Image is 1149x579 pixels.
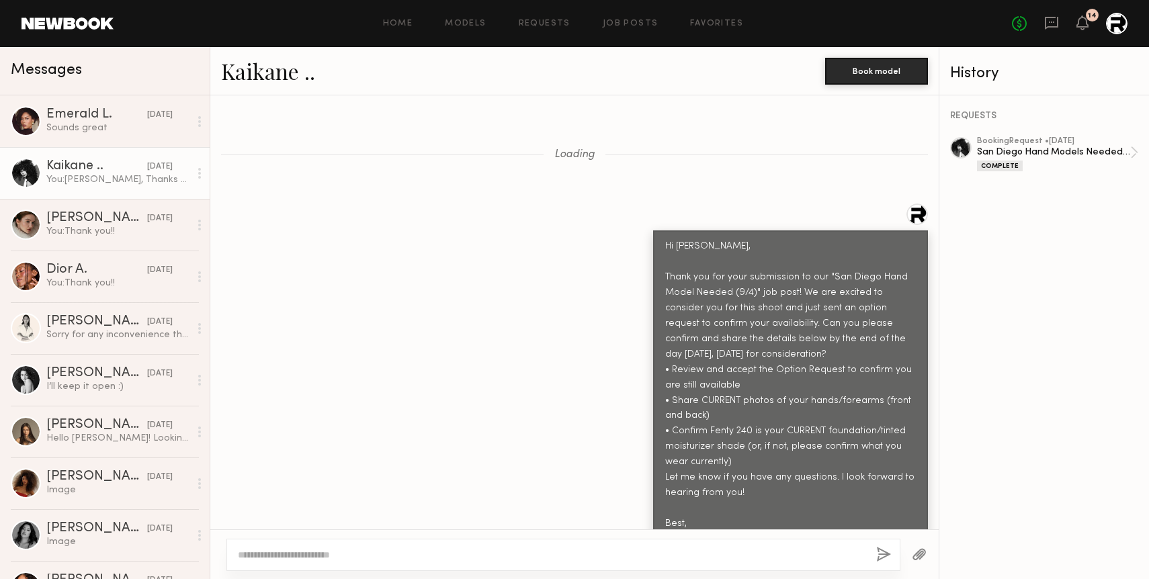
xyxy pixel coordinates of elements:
[519,19,570,28] a: Requests
[221,56,315,85] a: Kaikane ..
[46,535,189,548] div: Image
[445,19,486,28] a: Models
[46,122,189,134] div: Sounds great
[603,19,658,28] a: Job Posts
[46,212,147,225] div: [PERSON_NAME]
[147,471,173,484] div: [DATE]
[147,523,173,535] div: [DATE]
[46,418,147,432] div: [PERSON_NAME]
[554,149,595,161] span: Loading
[46,380,189,393] div: I’ll keep it open :)
[147,367,173,380] div: [DATE]
[690,19,743,28] a: Favorites
[1088,12,1097,19] div: 14
[46,160,147,173] div: Kaikane ..
[950,66,1138,81] div: History
[977,137,1138,171] a: bookingRequest •[DATE]San Diego Hand Models Needed (9/4)Complete
[950,112,1138,121] div: REQUESTS
[977,161,1023,171] div: Complete
[665,239,916,563] div: Hi [PERSON_NAME], Thank you for your submission to our "San Diego Hand Model Needed (9/4)" job po...
[46,108,147,122] div: Emerald L.
[46,263,147,277] div: Dior A.
[147,419,173,432] div: [DATE]
[46,315,147,328] div: [PERSON_NAME]
[825,64,928,76] a: Book model
[147,161,173,173] div: [DATE]
[46,367,147,380] div: [PERSON_NAME]
[147,316,173,328] div: [DATE]
[46,173,189,186] div: You: [PERSON_NAME], Thanks for flagging the $26 nail reimbursement. In Newbook, reimbursements ge...
[46,470,147,484] div: [PERSON_NAME]
[147,212,173,225] div: [DATE]
[977,137,1130,146] div: booking Request • [DATE]
[825,58,928,85] button: Book model
[46,225,189,238] div: You: Thank you!!
[977,146,1130,159] div: San Diego Hand Models Needed (9/4)
[11,62,82,78] span: Messages
[147,109,173,122] div: [DATE]
[383,19,413,28] a: Home
[46,484,189,496] div: Image
[46,328,189,341] div: Sorry for any inconvenience this may cause
[46,522,147,535] div: [PERSON_NAME]
[46,277,189,289] div: You: Thank you!!
[46,432,189,445] div: Hello [PERSON_NAME]! Looking forward to hearing back from you [EMAIL_ADDRESS][DOMAIN_NAME] Thanks 🙏🏼
[147,264,173,277] div: [DATE]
